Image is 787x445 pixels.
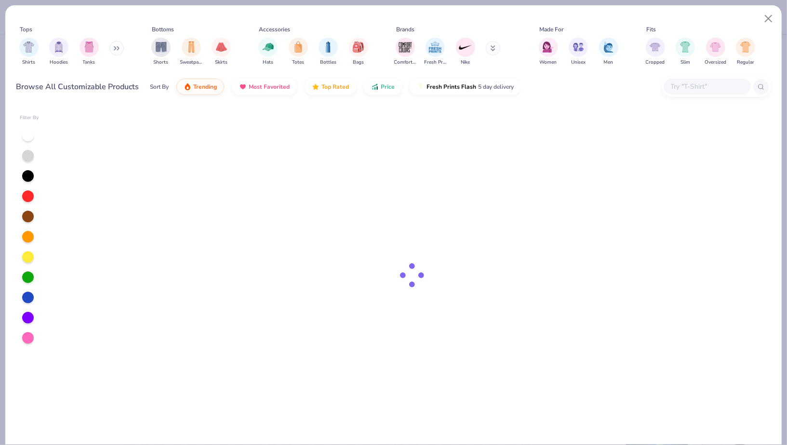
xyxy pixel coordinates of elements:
[53,41,64,53] img: Hoodies Image
[263,41,274,53] img: Hats Image
[539,38,558,66] div: filter for Women
[215,59,227,66] span: Skirts
[670,81,744,92] input: Try "T-Shirt"
[176,79,224,95] button: Trending
[603,41,614,53] img: Men Image
[232,79,297,95] button: Most Favorited
[539,25,563,34] div: Made For
[156,41,167,53] img: Shorts Image
[258,38,278,66] div: filter for Hats
[646,59,665,66] span: Cropped
[305,79,356,95] button: Top Rated
[84,41,94,53] img: Tanks Image
[151,38,171,66] div: filter for Shorts
[212,38,231,66] button: filter button
[80,38,99,66] div: filter for Tanks
[239,83,247,91] img: most_fav.gif
[543,41,554,53] img: Women Image
[320,59,336,66] span: Bottles
[49,38,68,66] div: filter for Hoodies
[16,81,139,93] div: Browse All Customizable Products
[292,59,304,66] span: Totes
[154,59,169,66] span: Shorts
[650,41,661,53] img: Cropped Image
[394,59,416,66] span: Comfort Colors
[427,83,476,91] span: Fresh Prints Flash
[676,38,695,66] div: filter for Slim
[740,41,751,53] img: Regular Image
[646,25,656,34] div: Fits
[180,59,202,66] span: Sweatpants
[83,59,95,66] span: Tanks
[569,38,588,66] button: filter button
[186,41,197,53] img: Sweatpants Image
[293,41,304,53] img: Totes Image
[398,40,413,54] img: Comfort Colors Image
[478,81,514,93] span: 5 day delivery
[680,41,691,53] img: Slim Image
[604,59,614,66] span: Men
[676,38,695,66] button: filter button
[417,83,425,91] img: flash.gif
[410,79,521,95] button: Fresh Prints Flash5 day delivery
[319,38,338,66] button: filter button
[152,25,174,34] div: Bottoms
[249,83,290,91] span: Most Favorited
[349,38,368,66] button: filter button
[599,38,618,66] button: filter button
[424,38,446,66] div: filter for Fresh Prints
[396,25,414,34] div: Brands
[258,38,278,66] button: filter button
[263,59,273,66] span: Hats
[259,25,291,34] div: Accessories
[193,83,217,91] span: Trending
[353,59,364,66] span: Bags
[456,38,475,66] div: filter for Nike
[22,59,35,66] span: Shirts
[312,83,320,91] img: TopRated.gif
[705,38,726,66] div: filter for Oversized
[424,38,446,66] button: filter button
[646,38,665,66] div: filter for Cropped
[20,25,32,34] div: Tops
[321,83,349,91] span: Top Rated
[19,38,39,66] button: filter button
[216,41,227,53] img: Skirts Image
[49,38,68,66] button: filter button
[705,38,726,66] button: filter button
[394,38,416,66] button: filter button
[349,38,368,66] div: filter for Bags
[710,41,721,53] img: Oversized Image
[381,83,395,91] span: Price
[180,38,202,66] button: filter button
[461,59,470,66] span: Nike
[736,38,755,66] div: filter for Regular
[353,41,363,53] img: Bags Image
[458,40,473,54] img: Nike Image
[151,38,171,66] button: filter button
[456,38,475,66] button: filter button
[180,38,202,66] div: filter for Sweatpants
[364,79,402,95] button: Price
[23,41,34,53] img: Shirts Image
[571,59,586,66] span: Unisex
[150,82,169,91] div: Sort By
[289,38,308,66] button: filter button
[760,10,778,28] button: Close
[19,38,39,66] div: filter for Shirts
[50,59,68,66] span: Hoodies
[599,38,618,66] div: filter for Men
[646,38,665,66] button: filter button
[424,59,446,66] span: Fresh Prints
[569,38,588,66] div: filter for Unisex
[705,59,726,66] span: Oversized
[212,38,231,66] div: filter for Skirts
[680,59,690,66] span: Slim
[394,38,416,66] div: filter for Comfort Colors
[20,114,39,121] div: Filter By
[323,41,333,53] img: Bottles Image
[80,38,99,66] button: filter button
[573,41,584,53] img: Unisex Image
[319,38,338,66] div: filter for Bottles
[736,38,755,66] button: filter button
